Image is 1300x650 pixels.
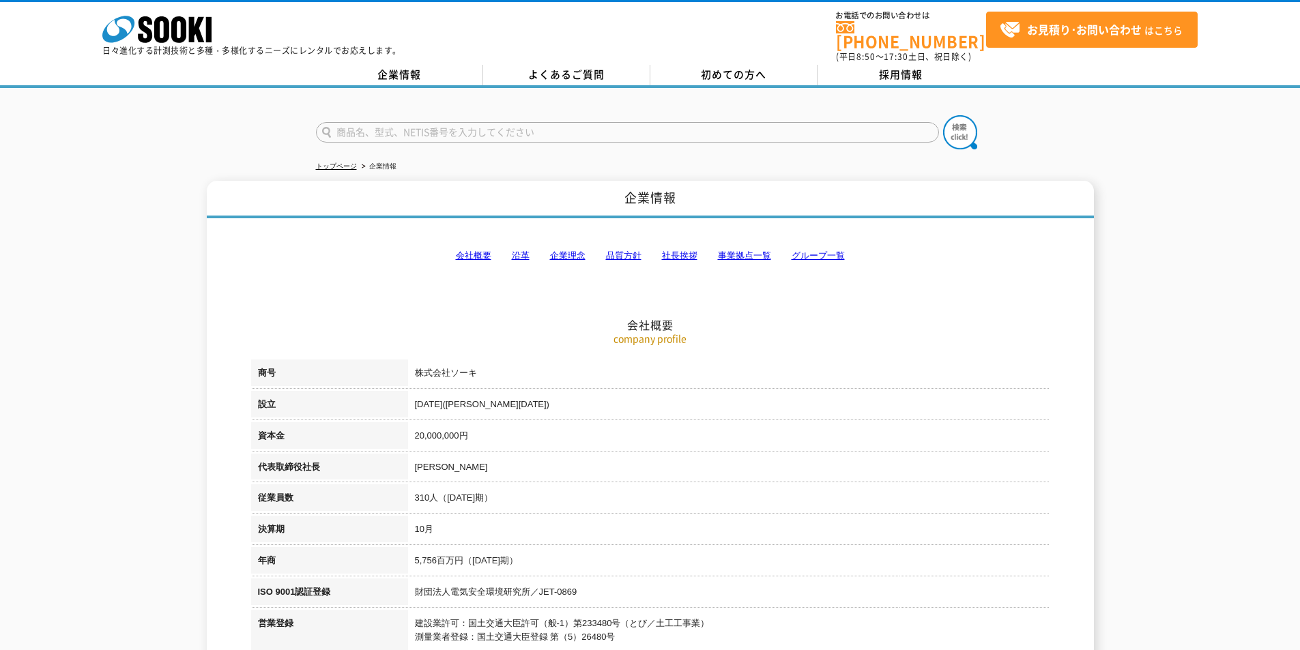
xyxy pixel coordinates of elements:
[408,422,1050,454] td: 20,000,000円
[359,160,396,174] li: 企業情報
[718,250,771,261] a: 事業拠点一覧
[1027,21,1142,38] strong: お見積り･お問い合わせ
[251,516,408,547] th: 決算期
[550,250,586,261] a: 企業理念
[818,65,985,85] a: 採用情報
[316,122,939,143] input: 商品名、型式、NETIS番号を入力してください
[483,65,650,85] a: よくあるご質問
[251,331,1050,346] p: company profile
[408,391,1050,422] td: [DATE]([PERSON_NAME][DATE])
[836,50,971,63] span: (平日 ～ 土日、祝日除く)
[251,547,408,578] th: 年商
[251,454,408,485] th: 代表取締役社長
[943,115,977,149] img: btn_search.png
[408,578,1050,610] td: 財団法人電気安全環境研究所／JET-0869
[251,359,408,391] th: 商号
[650,65,818,85] a: 初めての方へ
[662,250,697,261] a: 社長挨拶
[408,547,1050,578] td: 5,756百万円（[DATE]期）
[856,50,876,63] span: 8:50
[251,578,408,610] th: ISO 9001認証登録
[102,46,401,55] p: 日々進化する計測技術と多種・多様化するニーズにレンタルでお応えします。
[316,65,483,85] a: 企業情報
[408,516,1050,547] td: 10月
[1000,20,1183,40] span: はこちら
[986,12,1198,48] a: お見積り･お問い合わせはこちら
[836,21,986,49] a: [PHONE_NUMBER]
[251,484,408,516] th: 従業員数
[606,250,641,261] a: 品質方針
[251,181,1050,332] h2: 会社概要
[251,422,408,454] th: 資本金
[701,67,766,82] span: 初めての方へ
[251,391,408,422] th: 設立
[884,50,908,63] span: 17:30
[512,250,530,261] a: 沿革
[408,454,1050,485] td: [PERSON_NAME]
[316,162,357,170] a: トップページ
[207,181,1094,218] h1: 企業情報
[836,12,986,20] span: お電話でのお問い合わせは
[408,484,1050,516] td: 310人（[DATE]期）
[408,359,1050,391] td: 株式会社ソーキ
[456,250,491,261] a: 会社概要
[792,250,845,261] a: グループ一覧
